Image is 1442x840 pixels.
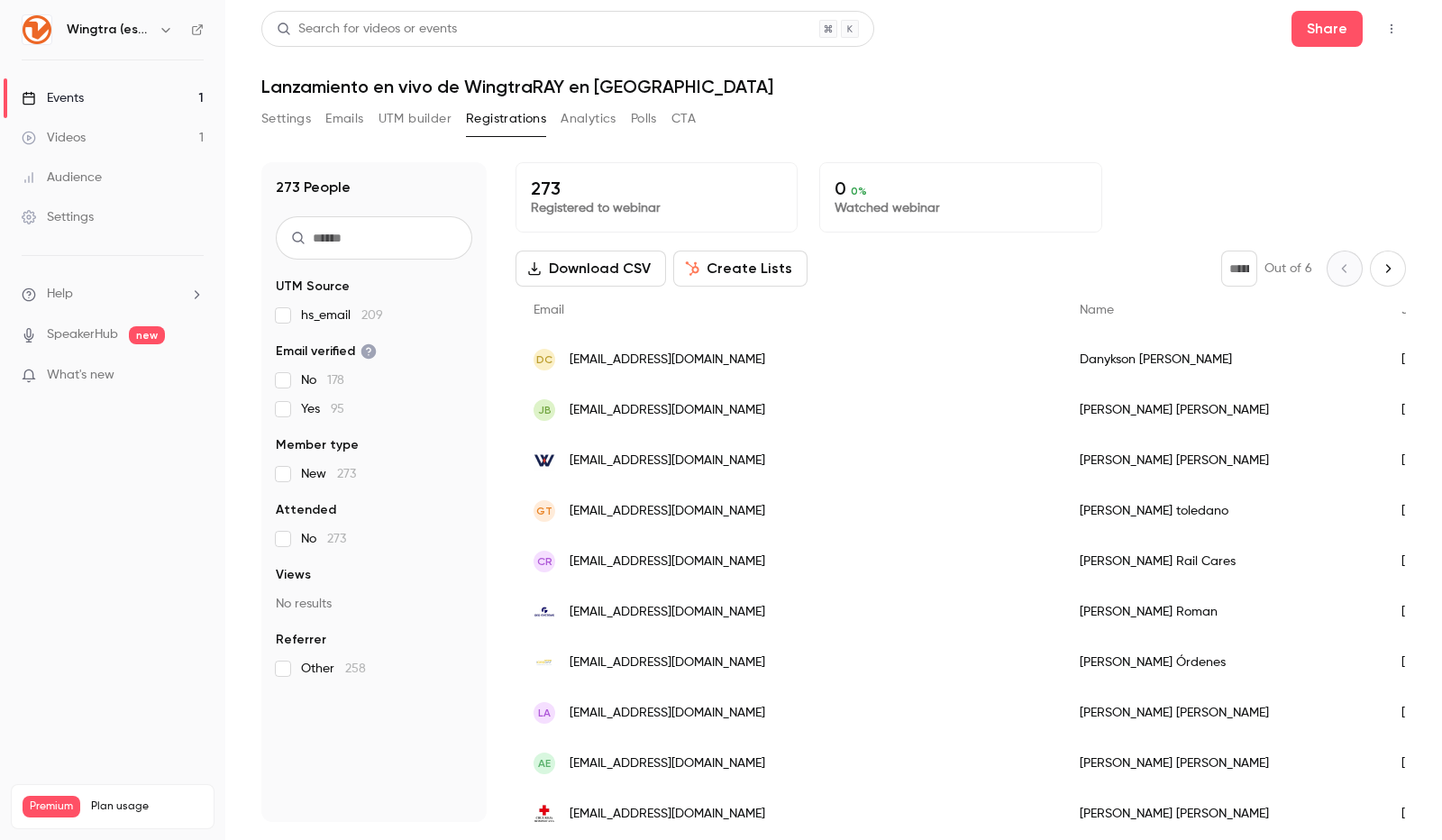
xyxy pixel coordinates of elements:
[1080,304,1114,316] span: Name
[276,501,336,519] span: Attended
[631,105,657,133] button: Polls
[91,799,203,814] span: Plan usage
[1062,486,1383,536] div: [PERSON_NAME] toledano
[835,199,1086,217] p: Watched webinar
[301,530,346,548] span: No
[671,105,696,133] button: CTA
[23,796,80,817] span: Premium
[276,631,326,649] span: Referrer
[1062,688,1383,738] div: [PERSON_NAME] [PERSON_NAME]
[301,371,344,389] span: No
[531,199,782,217] p: Registered to webinar
[1062,789,1383,839] div: [PERSON_NAME] [PERSON_NAME]
[301,400,344,418] span: Yes
[536,503,552,519] span: gt
[537,553,552,570] span: CR
[1062,334,1383,385] div: Danykson [PERSON_NAME]
[570,754,765,773] span: [EMAIL_ADDRESS][DOMAIN_NAME]
[23,15,51,44] img: Wingtra (español)
[534,652,555,673] img: igeodat.cl
[47,285,73,304] span: Help
[1062,637,1383,688] div: [PERSON_NAME] Órdenes
[1264,260,1312,278] p: Out of 6
[182,368,204,384] iframe: Noticeable Trigger
[325,105,363,133] button: Emails
[276,278,350,296] span: UTM Source
[345,662,366,675] span: 258
[22,89,84,107] div: Events
[835,178,1086,199] p: 0
[851,185,867,197] span: 0 %
[536,352,552,368] span: DC
[538,705,551,721] span: LA
[1062,536,1383,587] div: [PERSON_NAME] Rail Cares
[570,704,765,723] span: [EMAIL_ADDRESS][DOMAIN_NAME]
[67,21,151,39] h6: Wingtra (español)
[534,601,555,623] img: geosystemsperu.com
[276,278,472,678] section: facet-groups
[301,465,356,483] span: New
[276,342,377,361] span: Email verified
[276,436,359,454] span: Member type
[534,450,555,471] img: wtech-cs.com
[261,105,311,133] button: Settings
[337,468,356,480] span: 273
[47,325,118,344] a: SpeakerHub
[301,660,366,678] span: Other
[301,306,383,324] span: hs_email
[570,401,765,420] span: [EMAIL_ADDRESS][DOMAIN_NAME]
[22,208,94,226] div: Settings
[1291,11,1363,47] button: Share
[276,595,472,613] p: No results
[1370,251,1406,287] button: Next page
[516,251,666,287] button: Download CSV
[327,374,344,387] span: 178
[561,105,616,133] button: Analytics
[1062,385,1383,435] div: [PERSON_NAME] [PERSON_NAME]
[673,251,808,287] button: Create Lists
[129,326,165,344] span: new
[570,502,765,521] span: [EMAIL_ADDRESS][DOMAIN_NAME]
[570,351,765,370] span: [EMAIL_ADDRESS][DOMAIN_NAME]
[1062,435,1383,486] div: [PERSON_NAME] [PERSON_NAME]
[47,366,114,385] span: What's new
[570,603,765,622] span: [EMAIL_ADDRESS][DOMAIN_NAME]
[538,755,551,772] span: AE
[22,129,86,147] div: Videos
[570,452,765,470] span: [EMAIL_ADDRESS][DOMAIN_NAME]
[466,105,546,133] button: Registrations
[261,76,1406,97] h1: Lanzamiento en vivo de WingtraRAY en [GEOGRAPHIC_DATA]
[22,169,102,187] div: Audience
[331,403,344,415] span: 95
[22,285,204,304] li: help-dropdown-opener
[534,304,564,316] span: Email
[277,20,457,39] div: Search for videos or events
[570,805,765,824] span: [EMAIL_ADDRESS][DOMAIN_NAME]
[361,309,383,322] span: 209
[538,402,552,418] span: JB
[276,177,351,198] h1: 273 People
[531,178,782,199] p: 273
[534,803,555,825] img: cruzroja.org.do
[570,653,765,672] span: [EMAIL_ADDRESS][DOMAIN_NAME]
[327,533,346,545] span: 273
[1062,587,1383,637] div: [PERSON_NAME] Roman
[1062,738,1383,789] div: [PERSON_NAME] [PERSON_NAME]
[570,552,765,571] span: [EMAIL_ADDRESS][DOMAIN_NAME]
[276,566,311,584] span: Views
[379,105,452,133] button: UTM builder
